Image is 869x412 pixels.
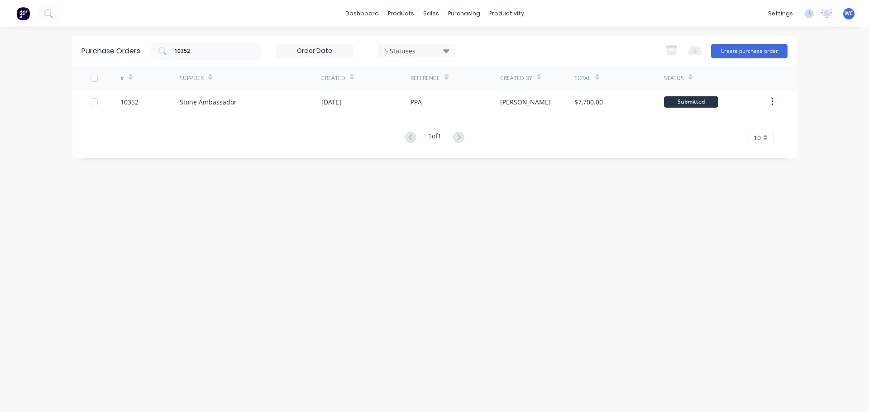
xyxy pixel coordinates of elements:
div: Purchase Orders [81,46,140,57]
div: purchasing [444,7,485,20]
div: Supplier [180,74,204,82]
iframe: Intercom live chat [838,381,860,403]
div: 1 of 1 [428,131,441,144]
div: Submitted [664,96,718,108]
span: 10 [754,133,761,142]
div: 10352 [120,97,138,107]
div: Total [574,74,591,82]
button: Create purchase order [711,44,788,58]
span: WC [845,9,853,18]
div: PPA [411,97,422,107]
div: [DATE] [321,97,341,107]
div: Stone Ambassador [180,97,237,107]
div: $7,700.00 [574,97,603,107]
div: settings [764,7,797,20]
div: products [383,7,419,20]
div: sales [419,7,444,20]
div: # [120,74,124,82]
div: Status [664,74,684,82]
a: dashboard [341,7,383,20]
div: Created By [500,74,532,82]
div: [PERSON_NAME] [500,97,551,107]
div: Created [321,74,345,82]
img: Factory [16,7,30,20]
input: Order Date [277,44,353,58]
div: 5 Statuses [384,46,449,55]
input: Search purchase orders... [173,47,248,56]
div: Reference [411,74,440,82]
div: productivity [485,7,529,20]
